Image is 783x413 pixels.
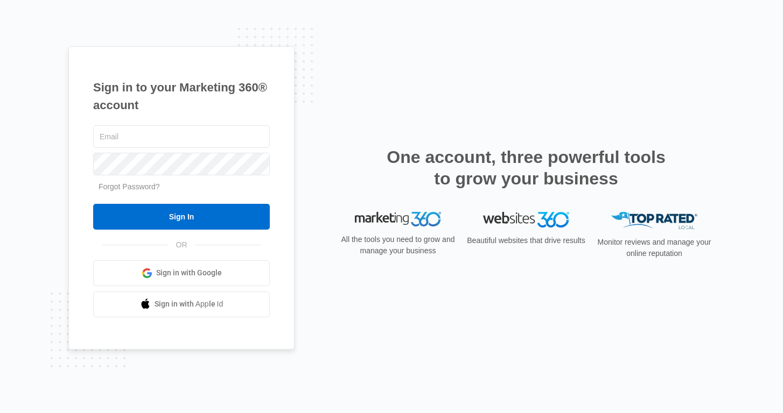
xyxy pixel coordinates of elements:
[466,235,586,246] p: Beautiful websites that drive results
[93,204,270,230] input: Sign In
[93,291,270,317] a: Sign in with Apple Id
[383,146,669,189] h2: One account, three powerful tools to grow your business
[483,212,569,227] img: Websites 360
[338,234,458,257] p: All the tools you need to grow and manage your business
[93,79,270,114] h1: Sign in to your Marketing 360® account
[169,239,195,251] span: OR
[155,298,223,310] span: Sign in with Apple Id
[156,267,222,279] span: Sign in with Google
[594,237,715,259] p: Monitor reviews and manage your online reputation
[355,212,441,227] img: Marketing 360
[93,125,270,148] input: Email
[93,260,270,286] a: Sign in with Google
[611,212,697,230] img: Top Rated Local
[99,182,160,191] a: Forgot Password?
